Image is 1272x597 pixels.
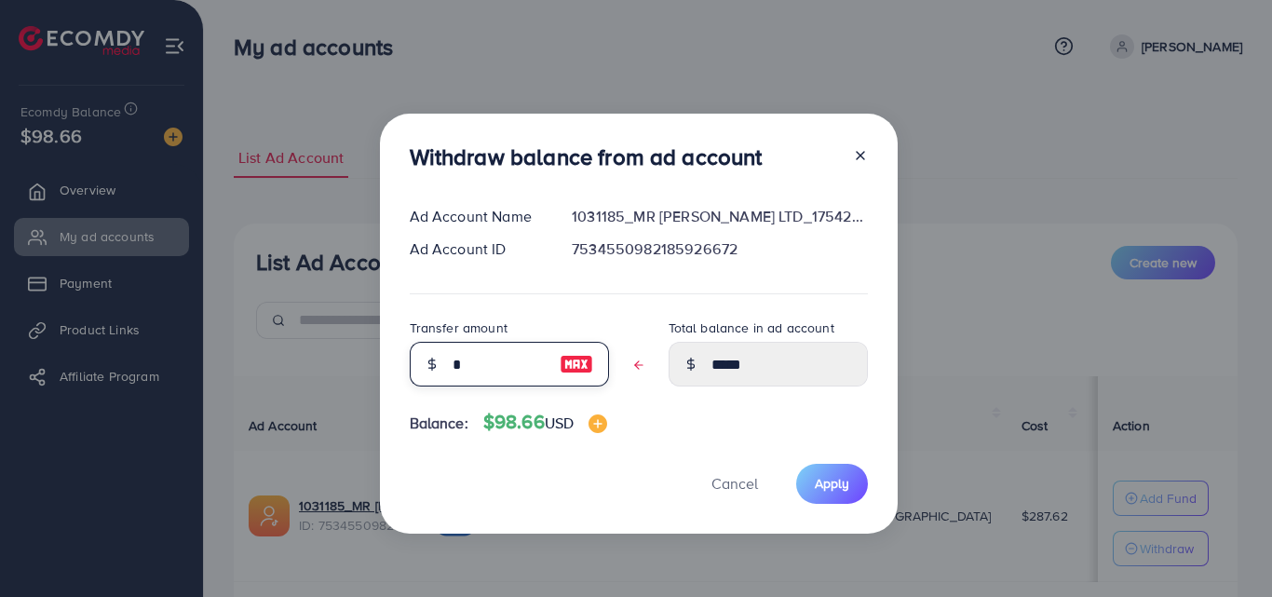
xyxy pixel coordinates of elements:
img: image [560,353,593,375]
h4: $98.66 [483,411,607,434]
button: Apply [796,464,868,504]
label: Transfer amount [410,319,507,337]
span: Apply [815,474,849,493]
label: Total balance in ad account [669,319,834,337]
div: 7534550982185926672 [557,238,882,260]
div: 1031185_MR [PERSON_NAME] LTD_1754274376901 [557,206,882,227]
span: Cancel [711,473,758,494]
div: Ad Account Name [395,206,558,227]
iframe: Chat [1193,513,1258,583]
h3: Withdraw balance from ad account [410,143,763,170]
button: Cancel [688,464,781,504]
img: image [589,414,607,433]
span: USD [545,413,574,433]
span: Balance: [410,413,468,434]
div: Ad Account ID [395,238,558,260]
